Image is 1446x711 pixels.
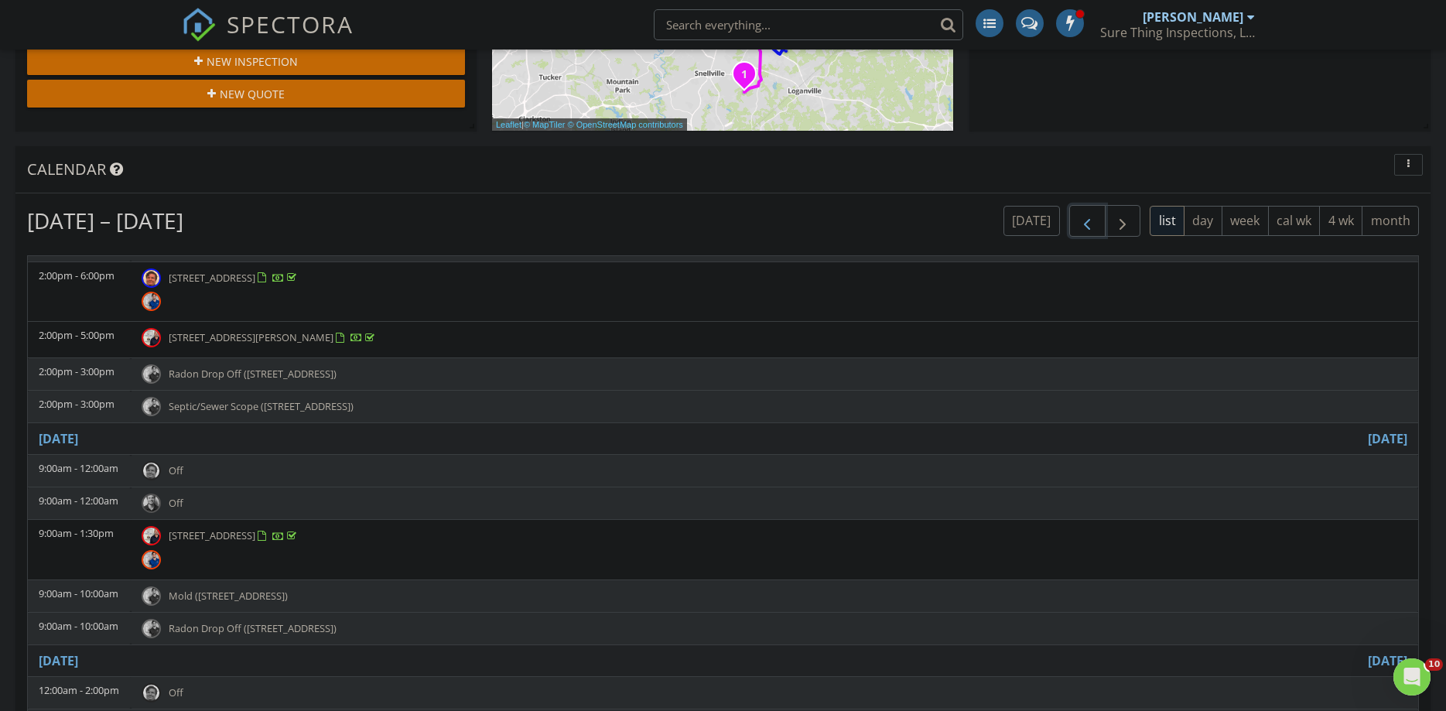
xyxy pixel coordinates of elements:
[142,328,161,347] img: 5ba0388c324b4e5089513cfad90a6200_1.jpg
[169,496,183,510] span: Off
[39,429,78,448] a: Go to August 16, 2025
[142,268,161,288] img: mitch.png
[27,80,465,108] button: New Quote
[28,644,1418,676] th: Go to August 17, 2025
[182,8,216,42] img: The Best Home Inspection Software - Spectora
[28,676,131,709] td: 12:00am - 2:00pm
[142,550,161,569] img: pxl_20250620_150422975.jpg
[28,520,131,579] td: 9:00am - 1:30pm
[28,261,131,321] td: 2:00pm - 6:00pm
[492,118,687,132] div: |
[654,9,963,40] input: Search everything...
[142,619,161,638] img: pxl_20250620_150422975.jpg
[28,455,131,487] td: 9:00am - 12:00am
[142,586,161,606] img: pxl_20250620_150422975.jpg
[142,526,161,545] img: 5ba0388c324b4e5089513cfad90a6200_1.jpg
[1100,25,1255,40] div: Sure Thing Inspections, LLC
[169,528,255,542] span: [STREET_ADDRESS]
[142,461,161,480] img: mitch.png
[169,589,288,603] span: Mold ([STREET_ADDRESS])
[1150,206,1184,236] button: list
[1003,206,1060,236] button: [DATE]
[496,120,521,129] a: Leaflet
[169,399,354,413] span: Septic/Sewer Scope ([STREET_ADDRESS])
[27,159,106,179] span: Calendar
[142,494,161,513] img: pxl_20220411_185449159.mp.jpg
[1368,429,1407,448] a: Go to August 16, 2025
[169,330,378,344] a: [STREET_ADDRESS][PERSON_NAME]
[142,397,161,416] img: pxl_20250620_150422975.jpg
[169,528,299,542] a: [STREET_ADDRESS]
[182,21,354,53] a: SPECTORA
[169,367,337,381] span: Radon Drop Off ([STREET_ADDRESS])
[227,8,354,40] span: SPECTORA
[1105,205,1141,237] button: Next
[1319,206,1362,236] button: 4 wk
[524,120,566,129] a: © MapTiler
[169,330,333,344] span: [STREET_ADDRESS][PERSON_NAME]
[1143,9,1243,25] div: [PERSON_NAME]
[1069,205,1106,237] button: Previous
[568,120,683,129] a: © OpenStreetMap contributors
[28,579,131,612] td: 9:00am - 10:00am
[207,53,298,70] span: New Inspection
[27,47,465,75] button: New Inspection
[1368,651,1407,670] a: Go to August 17, 2025
[1268,206,1321,236] button: cal wk
[28,358,131,391] td: 2:00pm - 3:00pm
[1425,658,1443,671] span: 10
[744,73,754,83] div: 1697 Preserve Park Dr, Loganville, GA 30052
[28,487,131,520] td: 9:00am - 12:00am
[1222,206,1269,236] button: week
[1393,658,1431,696] iframe: Intercom live chat
[142,683,161,702] img: mitch.png
[169,463,183,477] span: Off
[28,391,131,423] td: 2:00pm - 3:00pm
[142,364,161,384] img: pxl_20250620_150422975.jpg
[142,292,161,311] img: pxl_20250620_150422975.jpg
[1362,206,1419,236] button: month
[169,271,299,285] a: [STREET_ADDRESS]
[28,423,1418,455] th: Go to August 16, 2025
[39,651,78,670] a: Go to August 17, 2025
[169,685,183,699] span: Off
[27,205,183,236] h2: [DATE] – [DATE]
[28,612,131,644] td: 9:00am - 10:00am
[220,86,285,102] span: New Quote
[28,322,131,358] td: 2:00pm - 5:00pm
[169,621,337,635] span: Radon Drop Off ([STREET_ADDRESS])
[169,271,255,285] span: [STREET_ADDRESS]
[1184,206,1222,236] button: day
[741,70,747,80] i: 1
